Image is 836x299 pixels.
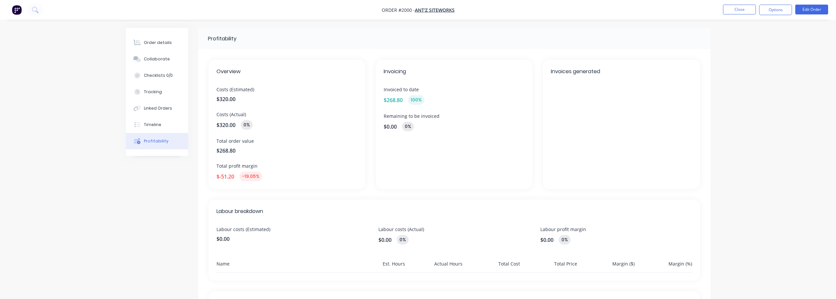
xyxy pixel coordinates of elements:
span: Labour costs (Actual) [378,226,530,233]
span: $320.00 [216,95,357,103]
span: $268.80 [384,96,403,104]
span: Total profit margin [216,162,357,169]
div: Total Cost [465,260,520,272]
span: $0.00 [216,235,368,243]
div: Tracking [144,89,162,95]
div: Collaborate [144,56,170,62]
span: Costs (Estimated) [216,86,357,93]
div: Margin (%) [637,260,692,272]
button: Timeline [126,117,188,133]
div: Margin ($) [580,260,635,272]
button: Tracking [126,84,188,100]
span: $-51.20 [216,173,234,181]
div: Total Price [523,260,577,272]
button: Profitability [126,133,188,149]
div: 0% [397,235,409,245]
button: Checklists 0/0 [126,67,188,84]
span: $320.00 [216,121,236,129]
span: $0.00 [540,236,554,244]
span: Invoiced to date [384,86,525,93]
span: Invoicing [384,68,525,75]
span: Total order value [216,138,357,144]
button: Linked Orders [126,100,188,117]
div: Timeline [144,122,161,128]
button: Edit Order [795,5,828,14]
div: Linked Orders [144,105,172,111]
span: Invoices generated [551,68,692,75]
a: Ant'z Siteworks [415,7,455,13]
span: Remaining to be invoiced [384,113,525,119]
span: Costs (Actual) [216,111,357,118]
span: Labour profit margin [540,226,692,233]
div: -19.05% [239,172,262,181]
span: Overview [216,68,357,75]
button: Order details [126,34,188,51]
div: Name [216,260,348,272]
div: Profitability [208,35,237,43]
div: Profitability [144,138,169,144]
button: Collaborate [126,51,188,67]
img: Factory [12,5,22,15]
div: 0% [559,235,571,245]
div: 0 % [402,122,414,131]
button: Options [759,5,792,15]
div: Order details [144,40,172,46]
div: Est. Hours [350,260,405,272]
span: Labour breakdown [216,207,692,215]
div: 0% [241,120,253,130]
div: Checklists 0/0 [144,73,173,78]
div: Actual Hours [408,260,463,272]
span: $268.80 [216,147,357,155]
span: $0.00 [384,123,397,131]
button: Close [723,5,756,14]
span: Labour costs (Estimated) [216,226,368,233]
span: Order #2000 - [382,7,415,13]
div: 100 % [408,95,424,105]
span: $0.00 [378,236,392,244]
